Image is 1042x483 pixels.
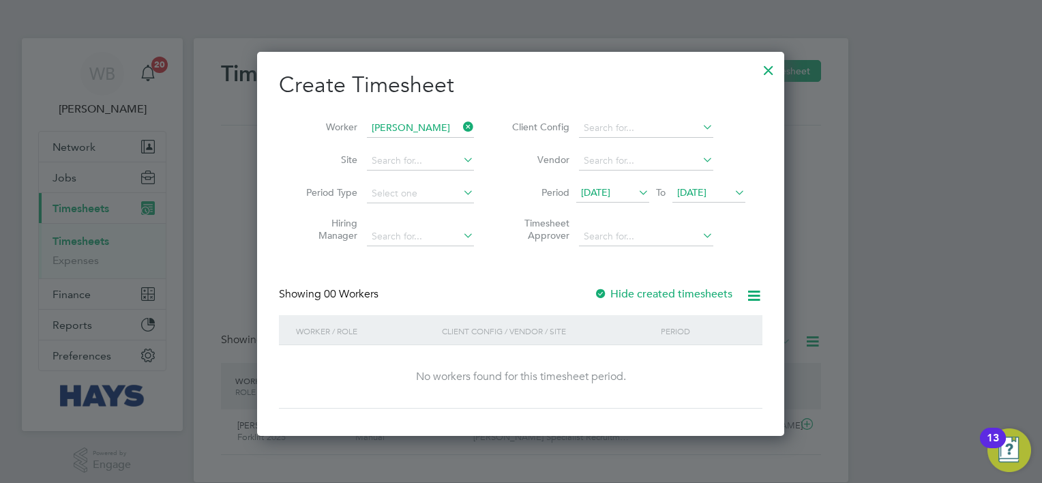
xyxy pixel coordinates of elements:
span: [DATE] [581,186,610,199]
div: No workers found for this timesheet period. [293,370,749,384]
label: Period Type [296,186,357,199]
div: Showing [279,287,381,302]
label: Worker [296,121,357,133]
input: Search for... [367,119,474,138]
div: Client Config / Vendor / Site [438,315,657,347]
label: Period [508,186,569,199]
label: Hide created timesheets [594,287,732,301]
label: Site [296,153,357,166]
input: Search for... [367,151,474,171]
label: Timesheet Approver [508,217,569,241]
div: 13 [987,438,999,456]
button: Open Resource Center, 13 new notifications [987,428,1031,472]
div: Period [657,315,749,347]
h2: Create Timesheet [279,71,762,100]
input: Search for... [367,227,474,246]
label: Vendor [508,153,569,166]
label: Client Config [508,121,569,133]
input: Search for... [579,151,713,171]
div: Worker / Role [293,315,438,347]
span: [DATE] [677,186,706,199]
span: To [652,184,670,201]
input: Search for... [579,227,713,246]
label: Hiring Manager [296,217,357,241]
input: Search for... [579,119,713,138]
span: 00 Workers [324,287,378,301]
input: Select one [367,184,474,203]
